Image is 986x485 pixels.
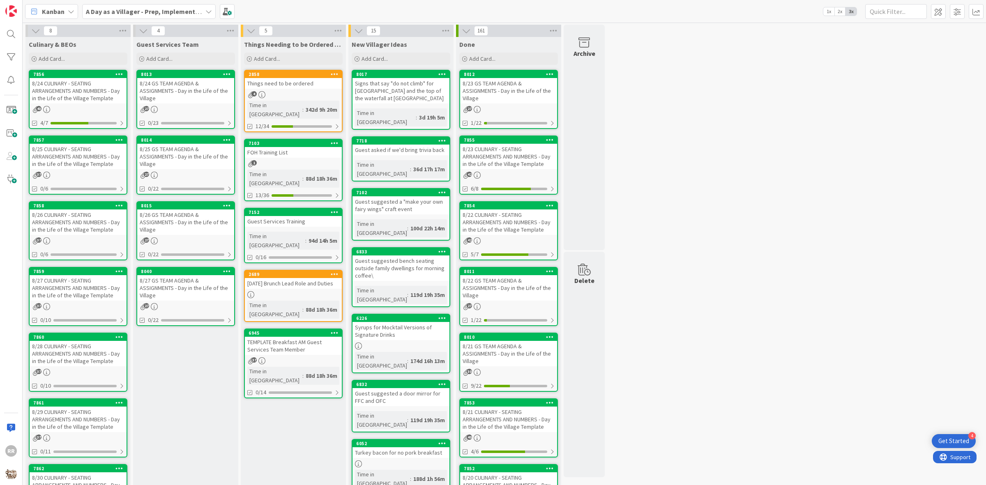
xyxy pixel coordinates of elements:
div: 8/28 CULINARY - SEATING ARRANGEMENTS AND NUMBERS - Day in the Life of the Village Template [30,341,127,366]
div: FOH Training List [245,147,342,158]
span: Culinary & BEOs [29,40,76,48]
div: 188d 1h 56m [411,474,447,483]
div: 4 [968,432,976,439]
div: Time in [GEOGRAPHIC_DATA] [355,352,407,370]
a: 6832Guest suggested a door mirror for FFC and OFCTime in [GEOGRAPHIC_DATA]:119d 19h 35m [352,380,450,432]
div: Guest suggested a door mirror for FFC and OFC [352,388,449,406]
div: 8/26 GS TEAM AGENDA & ASSIGNMENTS - Day in the Life of the Village [137,209,234,235]
span: 1/22 [471,316,481,324]
div: 7718 [356,138,449,144]
div: 6052Turkey bacon for no pork breakfast [352,440,449,458]
span: 1 [251,160,257,165]
div: 7102 [352,189,449,196]
div: 78608/28 CULINARY - SEATING ARRANGEMENTS AND NUMBERS - Day in the Life of the Village Template [30,333,127,366]
div: 7854 [464,203,557,209]
span: 5/7 [471,250,479,259]
a: 78558/23 CULINARY - SEATING ARRANGEMENTS AND NUMBERS - Day in the Life of the Village Template6/8 [459,136,558,195]
div: 78598/27 CULINARY - SEATING ARRANGEMENTS AND NUMBERS - Day in the Life of the Village Template [30,268,127,301]
span: 4 [151,26,165,36]
div: Guest Services Training [245,216,342,227]
a: 78598/27 CULINARY - SEATING ARRANGEMENTS AND NUMBERS - Day in the Life of the Village Template0/10 [29,267,127,326]
a: 78618/29 CULINARY - SEATING ARRANGEMENTS AND NUMBERS - Day in the Life of the Village Template0/11 [29,398,127,457]
div: 8/24 GS TEAM AGENDA & ASSIGNMENTS - Day in the Life of the Village [137,78,234,103]
span: 4 [251,91,257,97]
div: 80148/25 GS TEAM AGENDA & ASSIGNMENTS - Day in the Life of the Village [137,136,234,169]
a: 80128/23 GS TEAM AGENDA & ASSIGNMENTS - Day in the Life of the Village1/22 [459,70,558,129]
div: 8010 [464,334,557,340]
span: 37 [251,357,257,363]
span: 9/22 [471,382,481,390]
span: 0/22 [148,184,159,193]
span: 3x [845,7,857,16]
span: Add Card... [362,55,388,62]
div: 7718Guest asked if we'd bring trivia back [352,137,449,155]
div: 8013 [141,71,234,77]
div: 342d 9h 20m [304,105,339,114]
span: 1/22 [471,119,481,127]
a: 2858Things need to be orderedTime in [GEOGRAPHIC_DATA]:342d 9h 20m12/34 [244,70,343,132]
span: Add Card... [146,55,173,62]
div: 8010 [460,333,557,341]
div: Time in [GEOGRAPHIC_DATA] [247,367,302,385]
span: 2x [834,7,845,16]
div: 8015 [141,203,234,209]
span: : [407,224,408,233]
div: Time in [GEOGRAPHIC_DATA] [355,286,407,304]
div: 80408/27 GS TEAM AGENDA & ASSIGNMENTS - Day in the Life of the Village [137,268,234,301]
div: 7856 [30,71,127,78]
span: 42 [467,237,472,243]
div: 7860 [30,333,127,341]
div: 8017Signs that say "do not climb" for [GEOGRAPHIC_DATA] and the top of the waterfall at [GEOGRAPH... [352,71,449,103]
span: Support [17,1,37,11]
div: 7855 [464,137,557,143]
div: 7718 [352,137,449,145]
div: 6226Syrups for Mocktail Versions of Signature Drinks [352,315,449,340]
a: 80408/27 GS TEAM AGENDA & ASSIGNMENTS - Day in the Life of the Village0/22 [136,267,235,326]
div: 119d 19h 35m [408,290,447,299]
div: 6833 [352,248,449,255]
span: : [416,113,417,122]
div: 88d 18h 36m [304,371,339,380]
div: 7855 [460,136,557,144]
div: 6833Guest suggested bench seating outside family dwellings for morning coffee\ [352,248,449,281]
span: 42 [467,172,472,177]
div: 80138/24 GS TEAM AGENDA & ASSIGNMENTS - Day in the Life of the Village [137,71,234,103]
div: Time in [GEOGRAPHIC_DATA] [355,411,407,429]
div: 36d 17h 17m [411,165,447,174]
div: 8012 [460,71,557,78]
div: 6832 [352,381,449,388]
div: Syrups for Mocktail Versions of Signature Drinks [352,322,449,340]
div: 78558/23 CULINARY - SEATING ARRANGEMENTS AND NUMBERS - Day in the Life of the Village Template [460,136,557,169]
div: Guest suggested a "make your own fairy wings" craft event [352,196,449,214]
div: 7853 [460,399,557,407]
div: 2858Things need to be ordered [245,71,342,89]
div: 78538/21 CULINARY - SEATING ARRANGEMENTS AND NUMBERS - Day in the Life of the Village Template [460,399,557,432]
div: 78618/29 CULINARY - SEATING ARRANGEMENTS AND NUMBERS - Day in the Life of the Village Template [30,399,127,432]
div: 8015 [137,202,234,209]
div: 7852 [460,465,557,472]
div: 7152 [249,209,342,215]
div: 8011 [464,269,557,274]
div: 7858 [30,202,127,209]
div: 7857 [33,137,127,143]
a: 7152Guest Services TrainingTime in [GEOGRAPHIC_DATA]:94d 14h 5m0/16 [244,208,343,263]
div: 7859 [30,268,127,275]
div: Get Started [938,437,969,445]
span: 0/6 [40,184,48,193]
span: 27 [144,303,149,308]
div: 174d 16h 13m [408,356,447,365]
div: 78578/25 CULINARY - SEATING ARRANGEMENTS AND NUMBERS - Day in the Life of the Village Template [30,136,127,169]
div: Turkey bacon for no pork breakfast [352,447,449,458]
span: : [305,236,306,245]
span: 37 [36,237,41,243]
div: Time in [GEOGRAPHIC_DATA] [355,160,410,178]
a: 6226Syrups for Mocktail Versions of Signature DrinksTime in [GEOGRAPHIC_DATA]:174d 16h 13m [352,314,450,373]
a: 78568/24 CULINARY - SEATING ARRANGEMENTS AND NUMBERS - Day in the Life of the Village Template4/7 [29,70,127,129]
div: RR [5,445,17,457]
span: 27 [144,237,149,243]
div: 8/25 GS TEAM AGENDA & ASSIGNMENTS - Day in the Life of the Village [137,144,234,169]
span: 0/11 [40,447,51,456]
div: 7103 [249,140,342,146]
span: 12/34 [256,122,269,131]
span: 6/8 [471,184,479,193]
